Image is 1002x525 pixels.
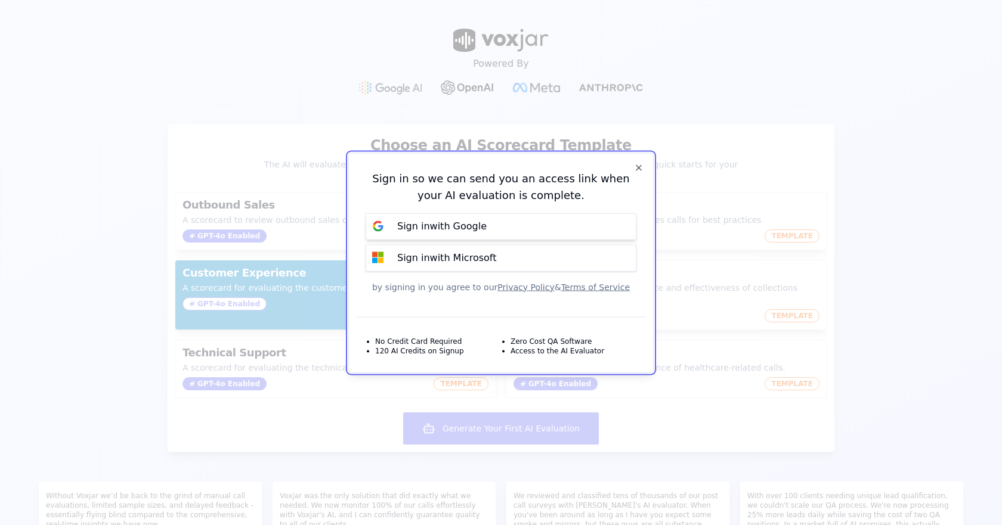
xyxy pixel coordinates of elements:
div: Sign in so we can send you an access link when your AI evaluation is complete. [366,170,636,203]
button: Terms of Service [561,281,630,293]
li: Zero Cost QA Software [511,336,592,346]
p: Sign in with Microsoft [397,251,496,265]
button: Sign inwith Google [366,213,636,240]
div: by signing in you agree to our & [366,281,636,293]
img: google Sign in button [366,215,390,238]
li: No Credit Card Required [375,336,462,346]
button: Sign inwith Microsoft [366,244,636,271]
img: microsoft Sign in button [366,246,390,270]
li: 120 AI Credits on Signup [375,346,464,355]
p: Sign in with Google [397,219,487,234]
li: Access to the AI Evaluator [511,346,604,355]
button: Privacy Policy [497,281,554,293]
